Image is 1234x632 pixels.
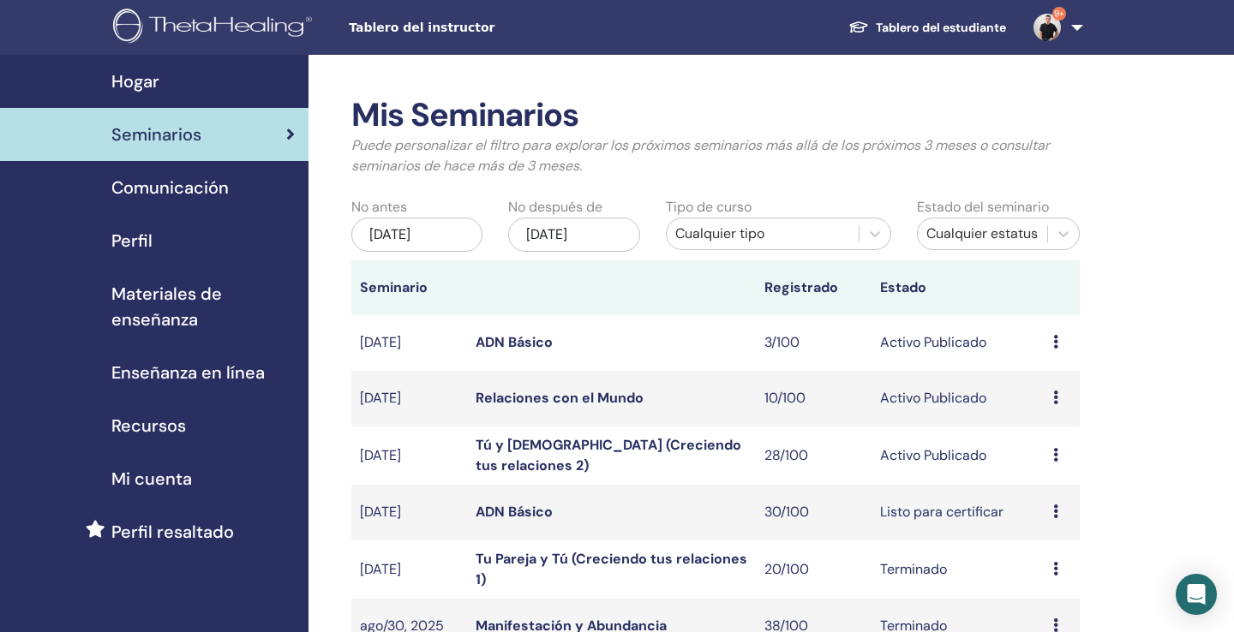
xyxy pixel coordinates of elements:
[111,175,229,200] span: Comunicación
[351,96,1080,135] h2: Mis Seminarios
[113,9,318,47] img: logo.png
[476,550,747,588] a: Tu Pareja y Tú (Creciendo tus relaciones 1)
[111,228,153,253] span: Perfil
[351,135,1080,176] p: Puede personalizar el filtro para explorar los próximos seminarios más allá de los próximos 3 mes...
[351,426,467,485] td: [DATE]
[351,315,467,371] td: [DATE]
[926,224,1039,244] div: Cualquier estatus
[351,485,467,540] td: [DATE]
[111,413,186,438] span: Recursos
[835,12,1020,44] a: Tablero del estudiante
[351,197,407,218] label: No antes
[872,540,1045,599] td: Terminado
[872,485,1045,540] td: Listo para certificar
[756,485,872,540] td: 30/100
[756,260,872,315] th: Registrado
[872,260,1045,315] th: Estado
[349,19,606,37] span: Tablero del instructor
[675,224,850,244] div: Cualquier tipo
[351,260,467,315] th: Seminario
[476,436,741,474] a: Tú y [DEMOGRAPHIC_DATA] (Creciendo tus relaciones 2)
[476,503,553,521] a: ADN Básico
[917,197,1049,218] label: Estado del seminario
[351,218,482,252] div: [DATE]
[756,371,872,426] td: 10/100
[476,333,553,351] a: ADN Básico
[351,540,467,599] td: [DATE]
[508,218,639,252] div: [DATE]
[756,426,872,485] td: 28/100
[111,519,234,545] span: Perfil resaltado
[666,197,752,218] label: Tipo de curso
[351,371,467,426] td: [DATE]
[476,389,644,407] a: Relaciones con el Mundo
[872,371,1045,426] td: Activo Publicado
[111,281,295,332] span: Materiales de enseñanza
[872,315,1045,371] td: Activo Publicado
[848,20,869,34] img: graduation-cap-white.svg
[111,360,265,385] span: Enseñanza en línea
[111,466,192,492] span: Mi cuenta
[756,315,872,371] td: 3/100
[1052,7,1066,21] span: 9+
[111,122,201,147] span: Seminarios
[1176,574,1217,615] div: Open Intercom Messenger
[111,69,159,94] span: Hogar
[756,540,872,599] td: 20/100
[508,197,602,218] label: No después de
[872,426,1045,485] td: Activo Publicado
[1033,14,1061,41] img: default.jpg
